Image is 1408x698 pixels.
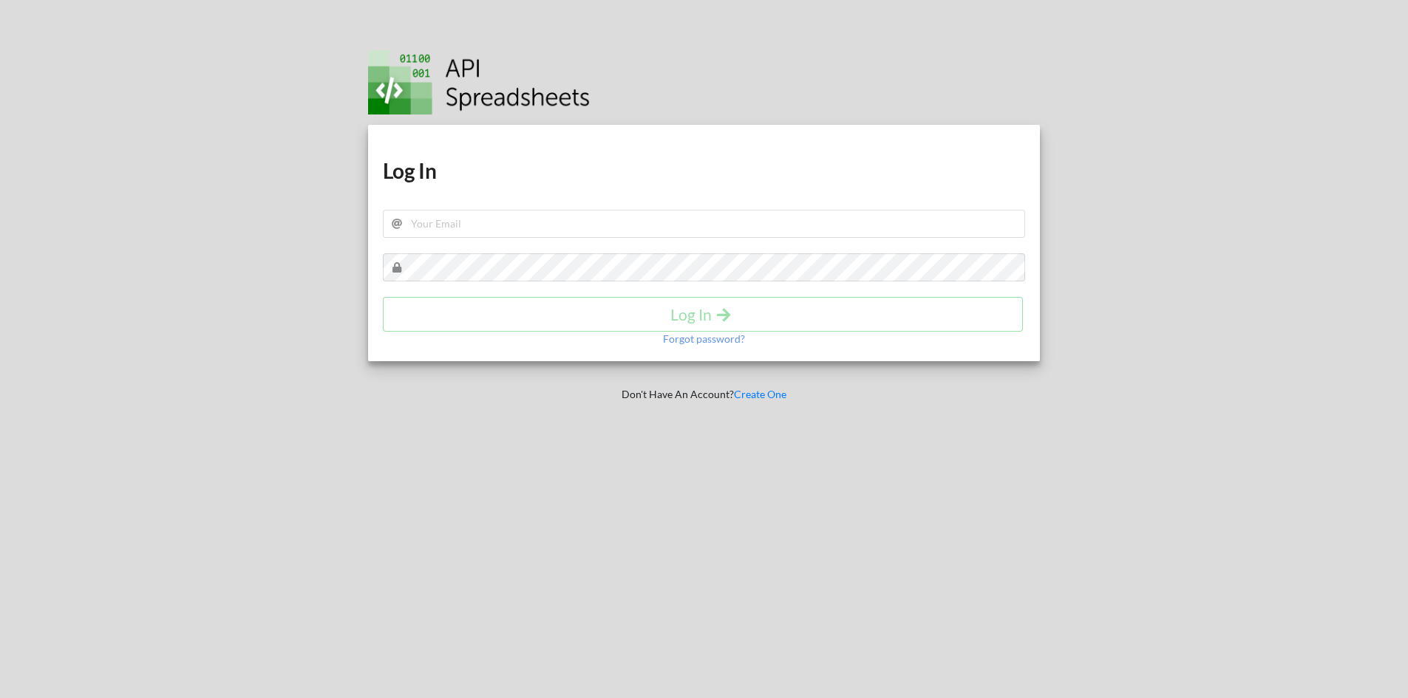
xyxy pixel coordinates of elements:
p: Don't Have An Account? [358,387,1051,402]
p: Forgot password? [663,332,745,346]
a: Create One [734,388,786,400]
h1: Log In [383,157,1026,184]
img: Logo.png [368,50,590,114]
input: Your Email [383,210,1026,238]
